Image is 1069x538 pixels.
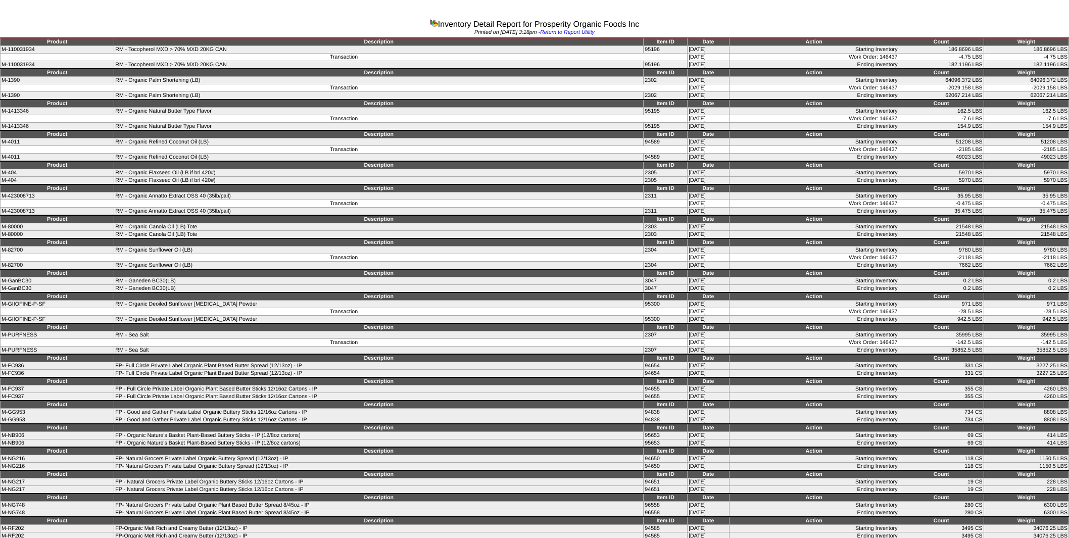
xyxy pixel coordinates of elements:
[984,77,1068,84] td: 64096.372 LBS
[1,370,114,378] td: M-FC936
[729,339,899,347] td: Work Order: 146437
[688,138,730,146] td: [DATE]
[1,161,114,169] td: Product
[899,38,984,46] td: Count
[729,308,899,316] td: Work Order: 146437
[114,130,644,138] td: Description
[1,269,114,277] td: Product
[899,130,984,138] td: Count
[1,146,688,154] td: Transaction
[1,184,114,192] td: Product
[688,377,730,385] td: Date
[688,292,730,301] td: Date
[644,177,688,185] td: 2305
[688,84,730,92] td: [DATE]
[114,285,644,293] td: RM - Ganeden BC30(LB)
[984,262,1068,270] td: 7662 LBS
[114,354,644,362] td: Description
[114,77,644,84] td: RM - Organic Palm Shortening (LB)
[899,292,984,301] td: Count
[729,238,899,247] td: Action
[729,301,899,308] td: Starting Inventory
[114,138,644,146] td: RM - Organic Refined Coconut Oil (LB)
[984,200,1068,208] td: -0.475 LBS
[1,92,114,100] td: M-1390
[984,177,1068,185] td: 5970 LBS
[899,77,984,84] td: 64096.372 LBS
[1,247,114,254] td: M-82700
[984,184,1068,192] td: Weight
[114,231,644,239] td: RM - Organic Canola Oil (LB) Tote
[644,161,688,169] td: Item ID
[984,292,1068,301] td: Weight
[1,354,114,362] td: Product
[688,38,730,46] td: Date
[114,269,644,277] td: Description
[1,177,114,185] td: M-404
[984,92,1068,100] td: 62067.214 LBS
[984,339,1068,347] td: -142.5 LBS
[899,92,984,100] td: 62067.214 LBS
[688,269,730,277] td: Date
[899,146,984,154] td: -2185 LBS
[688,130,730,138] td: Date
[1,54,688,61] td: Transaction
[114,377,644,385] td: Description
[729,108,899,115] td: Starting Inventory
[1,377,114,385] td: Product
[729,354,899,362] td: Action
[644,323,688,331] td: Item ID
[644,285,688,293] td: 3047
[984,347,1068,355] td: 35852.5 LBS
[984,323,1068,331] td: Weight
[114,169,644,177] td: RM - Organic Flaxseed Oil (LB if brl 420#)
[899,377,984,385] td: Count
[644,130,688,138] td: Item ID
[644,223,688,231] td: 2303
[729,84,899,92] td: Work Order: 146437
[729,223,899,231] td: Starting Inventory
[1,331,114,339] td: M-PURFNESS
[688,254,730,262] td: [DATE]
[729,292,899,301] td: Action
[984,277,1068,285] td: 0.2 LBS
[114,277,644,285] td: RM - Ganeden BC30(LB)
[984,130,1068,138] td: Weight
[1,362,114,370] td: M-FC936
[688,285,730,293] td: [DATE]
[899,123,984,131] td: 154.9 LBS
[729,154,899,162] td: Ending Inventory
[114,108,644,115] td: RM - Organic Natural Butter Type Flavor
[1,130,114,138] td: Product
[688,192,730,200] td: [DATE]
[899,61,984,69] td: 182.1196 LBS
[644,262,688,270] td: 2304
[1,208,114,216] td: M-423008713
[899,247,984,254] td: 9780 LBS
[1,238,114,247] td: Product
[984,231,1068,239] td: 21548 LBS
[114,223,644,231] td: RM - Organic Canola Oil (LB) Tote
[899,301,984,308] td: 971 LBS
[114,262,644,270] td: RM - Organic Sunflower Oil (LB)
[688,231,730,239] td: [DATE]
[644,269,688,277] td: Item ID
[984,370,1068,378] td: 3227.25 LBS
[729,192,899,200] td: Starting Inventory
[729,231,899,239] td: Ending Inventory
[899,231,984,239] td: 21548 LBS
[729,161,899,169] td: Action
[1,316,114,324] td: M-GIIOFINE-P-SF
[644,301,688,308] td: 95300
[114,370,644,378] td: FP- Full Circle Private Label Organic Plant Based Butter Spread (12/13oz) - IP
[688,347,730,355] td: [DATE]
[688,238,730,247] td: Date
[899,115,984,123] td: -7.6 LBS
[644,347,688,355] td: 2307
[899,370,984,378] td: 331 CS
[729,130,899,138] td: Action
[688,92,730,100] td: [DATE]
[984,69,1068,77] td: Weight
[984,138,1068,146] td: 51208 LBS
[644,208,688,216] td: 2311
